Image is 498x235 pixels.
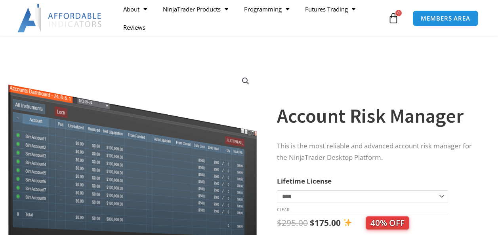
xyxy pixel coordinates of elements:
a: MEMBERS AREA [412,10,479,27]
bdi: 295.00 [277,217,308,228]
img: LogoAI | Affordable Indicators – NinjaTrader [17,4,103,32]
a: View full-screen image gallery [239,74,253,88]
span: 40% OFF [366,216,409,229]
img: ✨ [343,218,352,227]
span: $ [277,217,282,228]
span: MEMBERS AREA [421,15,470,21]
a: Reviews [115,18,153,36]
span: 0 [395,10,402,16]
bdi: 175.00 [310,217,341,228]
label: Lifetime License [277,176,332,186]
p: This is the most reliable and advanced account risk manager for the NinjaTrader Desktop Platform. [277,140,478,163]
h1: Account Risk Manager [277,102,478,130]
a: Clear options [277,207,289,212]
a: 0 [376,7,411,30]
span: $ [310,217,315,228]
